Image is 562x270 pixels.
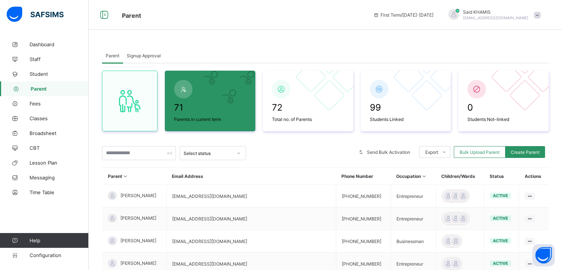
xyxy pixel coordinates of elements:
[373,12,433,18] span: session/term information
[391,168,436,185] th: Occupation
[120,215,156,221] span: [PERSON_NAME]
[7,7,64,22] img: safsims
[127,53,161,58] span: Signup Approval
[166,168,336,185] th: Email Address
[425,149,438,155] span: Export
[370,117,442,122] span: Students Linked
[120,260,156,266] span: [PERSON_NAME]
[30,115,89,121] span: Classes
[166,230,336,253] td: [EMAIL_ADDRESS][DOMAIN_NAME]
[463,9,528,15] span: Said KHAMIS
[30,252,88,258] span: Configuration
[370,102,442,113] span: 99
[174,117,246,122] span: Parents in current term
[30,175,89,180] span: Messaging
[463,16,528,20] span: [EMAIL_ADDRESS][DOMAIN_NAME]
[532,244,555,266] button: Open asap
[493,238,508,243] span: active
[30,145,89,151] span: CBT
[272,102,344,113] span: 72
[30,41,89,47] span: Dashboard
[30,160,89,166] span: Lesson Plan
[391,185,436,207] td: Entrepreneur
[166,207,336,230] td: [EMAIL_ADDRESS][DOMAIN_NAME]
[336,207,391,230] td: [PHONE_NUMBER]
[122,12,141,19] span: Parent
[367,149,410,155] span: Send Bulk Activation
[166,185,336,207] td: [EMAIL_ADDRESS][DOMAIN_NAME]
[120,238,156,243] span: [PERSON_NAME]
[30,56,89,62] span: Staff
[493,193,508,198] span: active
[30,130,89,136] span: Broadsheet
[272,117,344,122] span: Total no. of Parents
[467,117,539,122] span: Students Not-linked
[460,149,500,155] span: Bulk Upload Parent
[30,101,89,107] span: Fees
[30,71,89,77] span: Student
[336,168,391,185] th: Phone Number
[122,173,129,179] i: Sort in Ascending Order
[484,168,519,185] th: Status
[511,149,539,155] span: Create Parent
[120,193,156,198] span: [PERSON_NAME]
[336,230,391,253] td: [PHONE_NUMBER]
[391,207,436,230] td: Entrepreneur
[184,151,232,156] div: Select status
[436,168,484,185] th: Children/Wards
[102,168,167,185] th: Parent
[336,185,391,207] td: [PHONE_NUMBER]
[31,86,89,92] span: Parent
[467,102,539,113] span: 0
[421,173,427,179] i: Sort in Ascending Order
[174,102,246,113] span: 71
[441,9,544,21] div: SaidKHAMIS
[391,230,436,253] td: Businessman
[519,168,549,185] th: Actions
[106,53,119,58] span: Parent
[30,189,89,195] span: Time Table
[30,237,88,243] span: Help
[493,261,508,266] span: active
[493,216,508,221] span: active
